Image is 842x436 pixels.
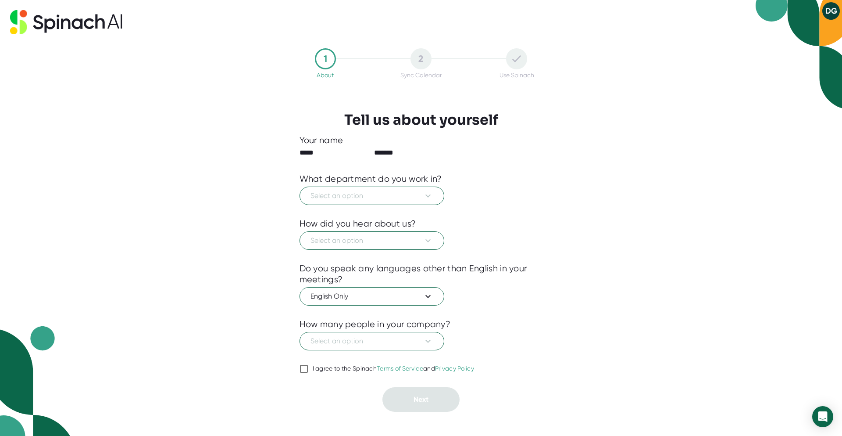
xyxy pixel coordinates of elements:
div: Sync Calendar [400,72,442,79]
span: Select an option [310,336,433,346]
h3: Tell us about yourself [344,112,498,128]
button: English Only [300,287,444,306]
button: DG [822,2,840,20]
span: English Only [310,291,433,302]
button: Select an option [300,231,444,250]
span: Select an option [310,191,433,201]
div: I agree to the Spinach and [313,365,475,373]
button: Next [382,387,460,412]
a: Privacy Policy [435,365,474,372]
div: 2 [410,48,432,69]
span: Select an option [310,235,433,246]
div: What department do you work in? [300,173,442,184]
div: How did you hear about us? [300,218,416,229]
span: Next [414,395,428,404]
div: Your name [300,135,543,146]
button: Select an option [300,332,444,350]
div: 1 [315,48,336,69]
a: Terms of Service [377,365,423,372]
div: How many people in your company? [300,319,451,330]
div: About [317,72,334,79]
div: Open Intercom Messenger [812,406,833,427]
div: Do you speak any languages other than English in your meetings? [300,263,543,285]
div: Use Spinach [499,72,534,79]
button: Select an option [300,187,444,205]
